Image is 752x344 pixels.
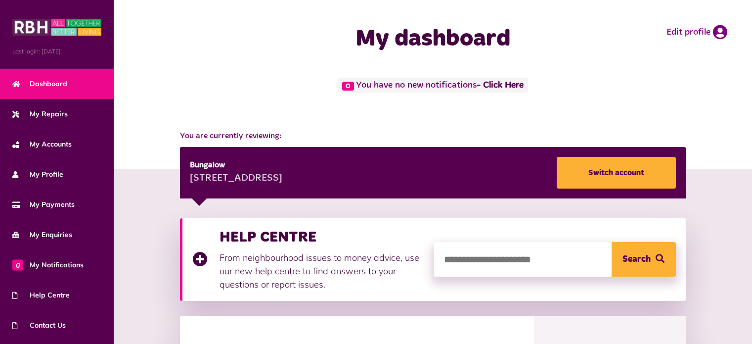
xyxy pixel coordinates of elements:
p: From neighbourhood issues to money advice, use our new help centre to find answers to your questi... [220,251,424,291]
span: My Enquiries [12,230,72,240]
span: Help Centre [12,290,70,300]
h1: My dashboard [283,25,583,53]
span: My Repairs [12,109,68,119]
span: 0 [12,259,23,270]
span: You are currently reviewing: [180,130,685,142]
span: My Profile [12,169,63,180]
span: Last login: [DATE] [12,47,101,56]
span: 0 [342,82,354,91]
span: My Payments [12,199,75,210]
img: MyRBH [12,17,101,37]
div: [STREET_ADDRESS] [190,171,282,186]
span: You have no new notifications [338,78,528,93]
a: Switch account [557,157,676,189]
span: My Notifications [12,260,84,270]
a: Edit profile [666,25,727,40]
span: Search [622,242,651,277]
span: My Accounts [12,139,72,149]
span: Contact Us [12,320,66,331]
h3: HELP CENTRE [220,228,424,246]
button: Search [612,242,676,277]
span: Dashboard [12,79,67,89]
a: - Click Here [477,81,524,90]
div: Bungalow [190,159,282,171]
